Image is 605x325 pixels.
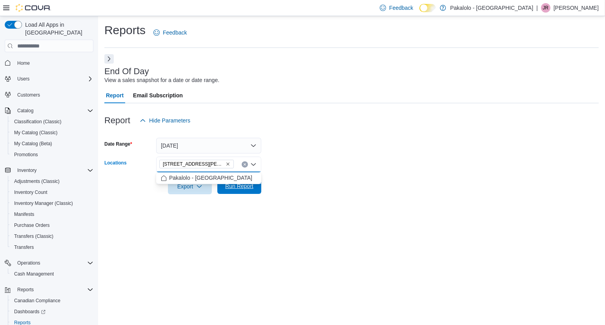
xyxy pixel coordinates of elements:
button: Pakalolo - [GEOGRAPHIC_DATA] [156,172,261,184]
button: My Catalog (Beta) [8,138,97,149]
span: Users [17,76,29,82]
div: View a sales snapshot for a date or date range. [104,76,219,84]
span: Report [106,88,124,103]
span: Adjustments (Classic) [11,177,93,186]
a: Transfers [11,243,37,252]
a: Transfers (Classic) [11,232,56,241]
input: Dark Mode [419,4,436,12]
span: My Catalog (Beta) [14,141,52,147]
button: Customers [2,89,97,100]
span: Reports [14,285,93,294]
button: Adjustments (Classic) [8,176,97,187]
span: Inventory Manager (Classic) [14,200,73,206]
button: Reports [14,285,37,294]
a: Feedback [150,25,190,40]
span: My Catalog (Beta) [11,139,93,148]
div: Justin Rochon [541,3,550,13]
span: Operations [14,258,93,268]
a: Adjustments (Classic) [11,177,63,186]
h1: Reports [104,22,146,38]
span: Reports [17,287,34,293]
label: Locations [104,160,127,166]
span: Inventory [17,167,36,173]
span: Home [17,60,30,66]
a: Inventory Count [11,188,51,197]
span: Email Subscription [133,88,183,103]
h3: End Of Day [104,67,149,76]
a: Home [14,58,33,68]
button: Run Report [217,178,261,194]
span: Dashboards [14,309,46,315]
a: Classification (Classic) [11,117,65,126]
p: Pakalolo - [GEOGRAPHIC_DATA] [450,3,533,13]
span: Transfers (Classic) [11,232,93,241]
a: Customers [14,90,43,100]
span: Transfers [11,243,93,252]
button: Home [2,57,97,68]
button: My Catalog (Classic) [8,127,97,138]
span: Cash Management [11,269,93,279]
span: My Catalog (Classic) [11,128,93,137]
button: Hide Parameters [137,113,193,128]
span: Catalog [17,108,33,114]
button: Transfers (Classic) [8,231,97,242]
span: Transfers [14,244,34,250]
button: Catalog [2,105,97,116]
button: Close list of options [250,161,257,168]
span: JR [543,3,549,13]
span: Classification (Classic) [11,117,93,126]
span: Manifests [14,211,34,217]
button: Next [104,54,114,64]
span: Purchase Orders [11,221,93,230]
button: Canadian Compliance [8,295,97,306]
button: Inventory [14,166,40,175]
span: Customers [17,92,40,98]
span: Cash Management [14,271,54,277]
a: Canadian Compliance [11,296,64,305]
span: Feedback [389,4,413,12]
span: Users [14,74,93,84]
span: Inventory Manager (Classic) [11,199,93,208]
span: Operations [17,260,40,266]
span: Run Report [225,182,253,190]
button: Remove 385 Tompkins Avenue from selection in this group [226,162,230,166]
button: Inventory [2,165,97,176]
button: [DATE] [156,138,261,153]
label: Date Range [104,141,132,147]
span: Promotions [11,150,93,159]
h3: Report [104,116,130,125]
p: [PERSON_NAME] [554,3,599,13]
button: Classification (Classic) [8,116,97,127]
span: My Catalog (Classic) [14,130,58,136]
span: Catalog [14,106,93,115]
a: Dashboards [11,307,49,316]
a: Dashboards [8,306,97,317]
span: Hide Parameters [149,117,190,124]
span: Canadian Compliance [11,296,93,305]
span: Inventory Count [14,189,47,195]
button: Inventory Count [8,187,97,198]
button: Clear input [242,161,248,168]
span: Transfers (Classic) [14,233,53,239]
span: Adjustments (Classic) [14,178,60,184]
span: Export [173,179,207,194]
a: Purchase Orders [11,221,53,230]
span: Inventory Count [11,188,93,197]
a: My Catalog (Classic) [11,128,61,137]
button: Inventory Manager (Classic) [8,198,97,209]
button: Transfers [8,242,97,253]
span: Customers [14,90,93,100]
span: Feedback [163,29,187,37]
a: Inventory Manager (Classic) [11,199,76,208]
button: Purchase Orders [8,220,97,231]
a: Cash Management [11,269,57,279]
a: Manifests [11,210,37,219]
a: Promotions [11,150,41,159]
p: | [536,3,538,13]
span: 385 Tompkins Avenue [159,160,234,168]
button: Export [168,179,212,194]
div: Choose from the following options [156,172,261,184]
button: Users [2,73,97,84]
button: Reports [2,284,97,295]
